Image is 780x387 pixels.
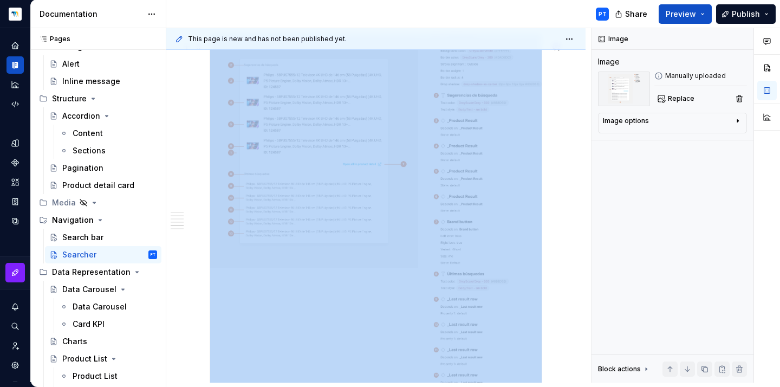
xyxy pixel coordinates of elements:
[45,55,161,73] a: Alert
[73,371,118,382] div: Product List
[55,315,161,333] a: Card KPI
[35,35,70,43] div: Pages
[598,72,650,106] img: 4d1fc387-daf4-45b2-a0ff-bef663061f8d.png
[6,212,24,230] a: Data sources
[151,249,155,260] div: PT
[659,4,712,24] button: Preview
[6,37,24,54] a: Home
[598,362,651,377] div: Block actions
[52,267,131,278] div: Data Representation
[62,232,103,243] div: Search bar
[62,336,87,347] div: Charts
[62,180,134,191] div: Product detail card
[716,4,776,24] button: Publish
[62,284,116,295] div: Data Carousel
[55,367,161,385] a: Product List
[609,4,654,24] button: Share
[732,9,760,20] span: Publish
[668,94,694,103] span: Replace
[52,197,76,208] div: Media
[62,353,107,364] div: Product List
[188,35,347,43] span: This page is new and has not been published yet.
[55,125,161,142] a: Content
[52,93,87,104] div: Structure
[35,90,161,107] div: Structure
[598,365,641,373] div: Block actions
[52,215,94,225] div: Navigation
[654,72,747,80] div: Manually uploaded
[6,95,24,113] a: Code automation
[6,337,24,354] a: Invite team
[62,249,96,260] div: Searcher
[6,154,24,171] a: Components
[55,142,161,159] a: Sections
[45,159,161,177] a: Pagination
[62,111,100,121] div: Accordion
[40,9,142,20] div: Documentation
[45,281,161,298] a: Data Carousel
[6,173,24,191] a: Assets
[45,107,161,125] a: Accordion
[6,357,24,374] a: Settings
[6,134,24,152] a: Design tokens
[603,117,742,130] button: Image options
[62,76,120,87] div: Inline message
[35,194,161,211] div: Media
[73,301,127,312] div: Data Carousel
[73,319,105,330] div: Card KPI
[62,163,103,173] div: Pagination
[6,193,24,210] a: Storybook stories
[45,73,161,90] a: Inline message
[6,56,24,74] a: Documentation
[45,177,161,194] a: Product detail card
[599,10,607,18] div: PT
[6,318,24,335] button: Search ⌘K
[654,91,699,106] button: Replace
[9,8,22,21] img: d2ecb461-6a4b-4bd5-a5e7-8e16164cca3e.png
[55,298,161,315] a: Data Carousel
[35,263,161,281] div: Data Representation
[625,9,647,20] span: Share
[45,229,161,246] a: Search bar
[45,246,161,263] a: SearcherPT
[45,333,161,350] a: Charts
[73,128,103,139] div: Content
[62,59,80,69] div: Alert
[6,76,24,93] a: Analytics
[603,117,649,125] div: Image options
[6,298,24,315] button: Notifications
[666,9,696,20] span: Preview
[35,211,161,229] div: Navigation
[45,350,161,367] a: Product List
[598,56,620,67] div: Image
[73,145,106,156] div: Sections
